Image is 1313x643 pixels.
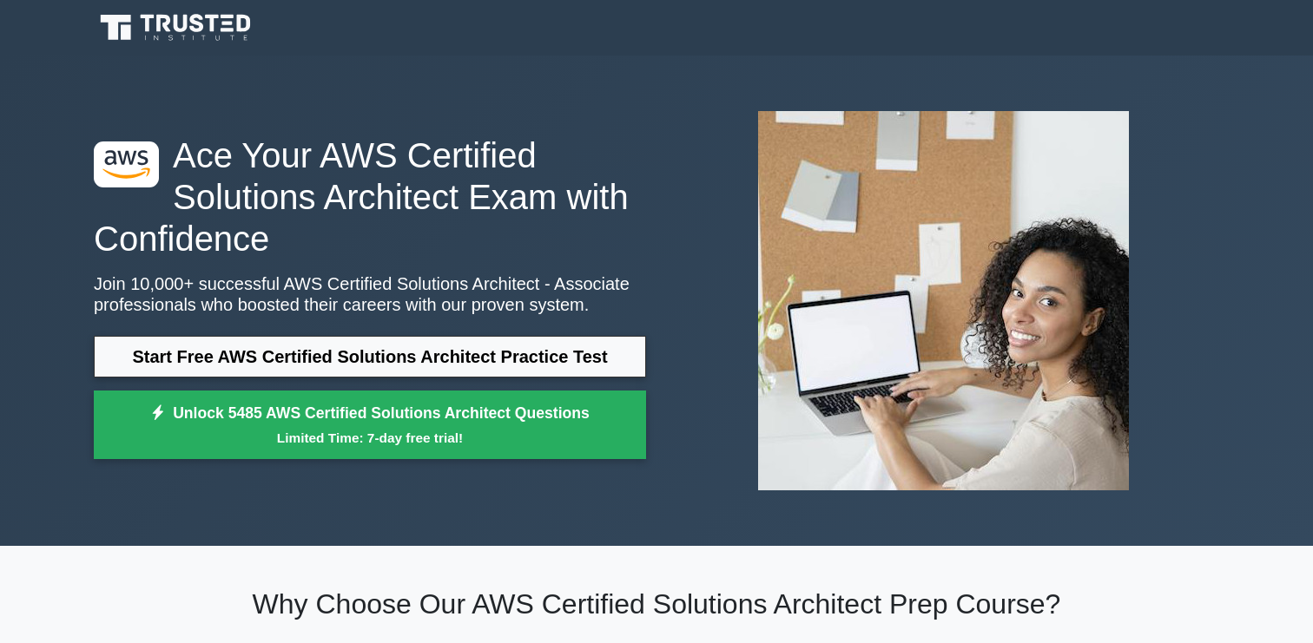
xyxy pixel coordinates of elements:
h1: Ace Your AWS Certified Solutions Architect Exam with Confidence [94,135,646,259]
h2: Why Choose Our AWS Certified Solutions Architect Prep Course? [94,587,1219,620]
a: Unlock 5485 AWS Certified Solutions Architect QuestionsLimited Time: 7-day free trial! [94,390,646,460]
p: Join 10,000+ successful AWS Certified Solutions Architect - Associate professionals who boosted t... [94,273,646,315]
small: Limited Time: 7-day free trial! [115,428,624,448]
a: Start Free AWS Certified Solutions Architect Practice Test [94,336,646,377]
